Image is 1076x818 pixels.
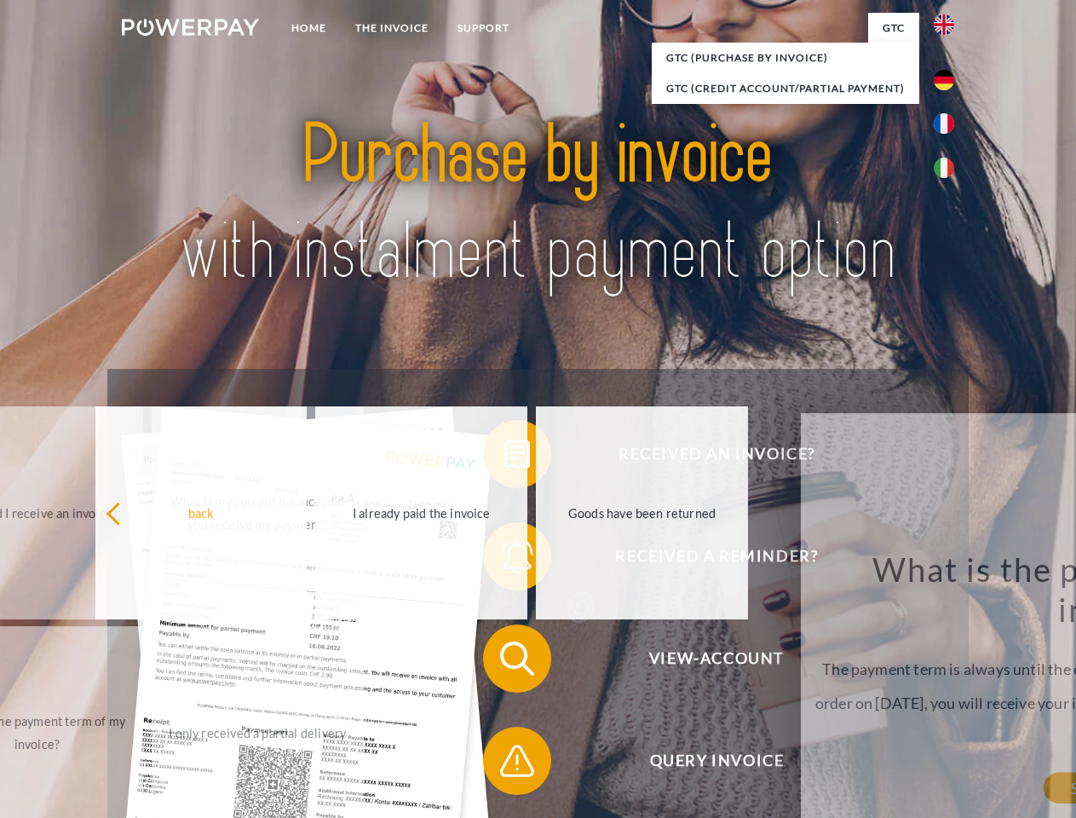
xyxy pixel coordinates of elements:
[162,721,354,744] div: I only received a partial delivery
[341,13,443,43] a: THE INVOICE
[106,501,297,524] div: back
[496,637,538,680] img: qb_search.svg
[122,19,259,36] img: logo-powerpay-white.svg
[546,501,738,524] div: Goods have been returned
[652,73,919,104] a: GTC (Credit account/partial payment)
[868,13,919,43] a: GTC
[934,158,954,178] img: it
[163,82,913,326] img: title-powerpay_en.svg
[483,625,926,693] button: View-Account
[277,13,341,43] a: Home
[934,14,954,35] img: en
[508,727,925,795] span: Query Invoice
[496,740,538,782] img: qb_warning.svg
[652,43,919,73] a: GTC (Purchase by invoice)
[934,70,954,90] img: de
[443,13,524,43] a: Support
[508,625,925,693] span: View-Account
[483,727,926,795] button: Query Invoice
[325,501,517,524] div: I already paid the invoice
[934,113,954,134] img: fr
